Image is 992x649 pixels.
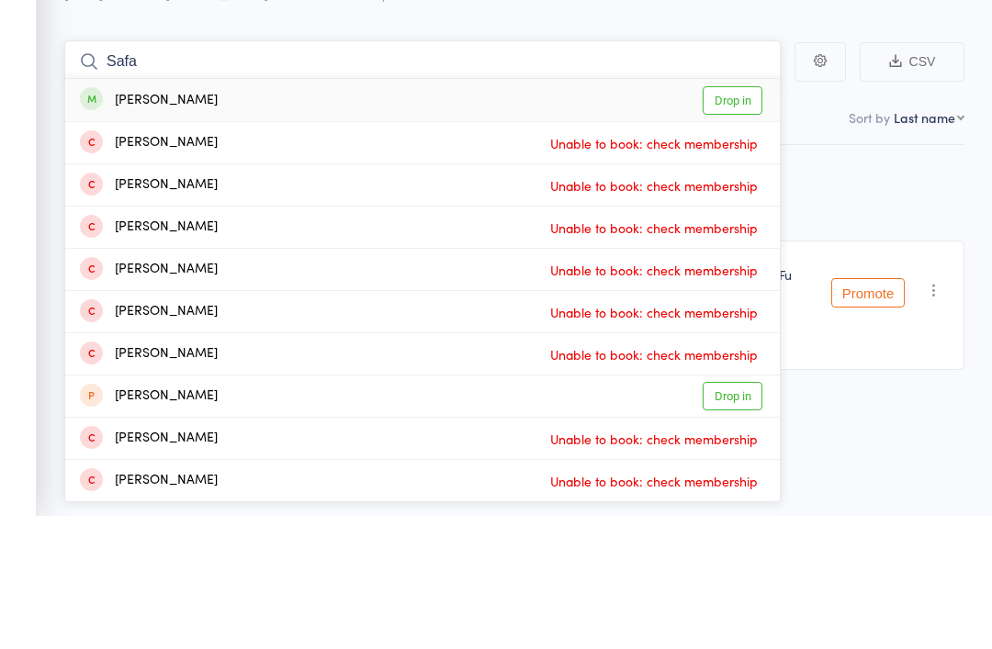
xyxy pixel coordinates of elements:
[80,265,218,286] div: [PERSON_NAME]
[703,219,762,248] a: Drop in
[165,117,268,136] span: [PERSON_NAME]
[297,117,442,136] span: Head Academy Padstow
[546,600,762,628] span: Unable to book: check membership
[64,117,137,136] span: [DATE] 18:00
[546,305,762,332] span: Unable to book: check membership
[894,241,955,260] div: Last name
[80,308,218,329] div: [PERSON_NAME]
[80,392,218,413] div: [PERSON_NAME]
[80,350,218,371] div: [PERSON_NAME]
[546,474,762,501] span: Unable to book: check membership
[849,241,890,260] label: Sort by
[80,476,218,498] div: [PERSON_NAME]
[180,82,237,112] span: Teens
[546,558,762,586] span: Unable to book: check membership
[64,173,781,216] input: Search by name
[860,175,964,215] button: CSV
[80,519,218,540] div: [PERSON_NAME]
[64,82,180,112] span: Roll Call for
[546,389,762,417] span: Unable to book: check membership
[831,411,905,441] button: Promote
[80,223,218,244] div: [PERSON_NAME]
[546,431,762,459] span: Unable to book: check membership
[546,347,762,375] span: Unable to book: check membership
[880,21,975,58] a: Exit roll call
[546,263,762,290] span: Unable to book: check membership
[80,603,218,624] div: [PERSON_NAME]
[80,434,218,455] div: [PERSON_NAME]
[703,515,762,543] a: Drop in
[80,561,218,582] div: [PERSON_NAME]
